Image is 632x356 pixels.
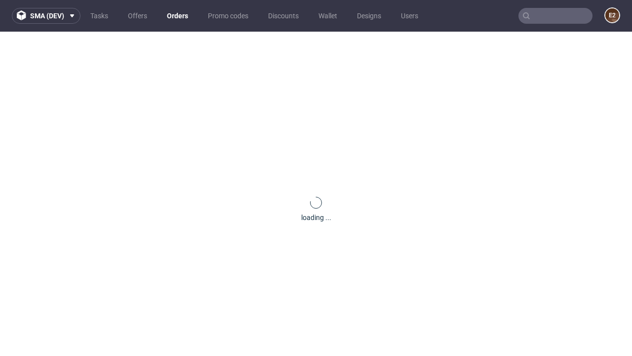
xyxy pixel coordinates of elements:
a: Wallet [313,8,343,24]
a: Discounts [262,8,305,24]
figcaption: e2 [605,8,619,22]
a: Users [395,8,424,24]
a: Orders [161,8,194,24]
span: sma (dev) [30,12,64,19]
a: Designs [351,8,387,24]
a: Tasks [84,8,114,24]
div: loading ... [301,213,331,222]
a: Offers [122,8,153,24]
a: Promo codes [202,8,254,24]
button: sma (dev) [12,8,80,24]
